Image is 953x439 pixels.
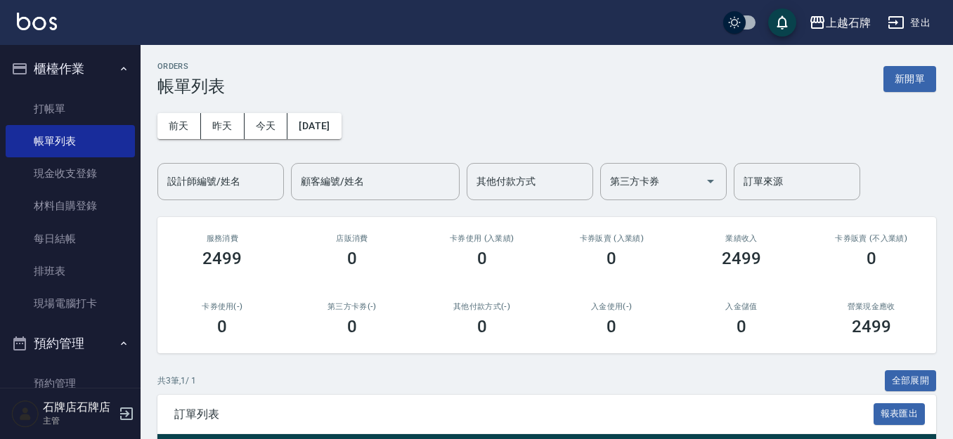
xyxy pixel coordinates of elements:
h3: 0 [607,249,616,268]
a: 現場電腦打卡 [6,287,135,320]
button: Open [699,170,722,192]
button: 上越石牌 [803,8,876,37]
p: 主管 [43,414,115,427]
button: 今天 [245,113,288,139]
h3: 0 [217,317,227,336]
h3: 0 [867,249,876,268]
button: 新開單 [883,66,936,92]
h2: 其他付款方式(-) [434,302,530,311]
h2: 卡券販賣 (不入業績) [823,234,919,243]
h5: 石牌店石牌店 [43,400,115,414]
h2: 營業現金應收 [823,302,919,311]
button: save [768,8,796,37]
h2: 入金使用(-) [564,302,660,311]
h3: 0 [347,249,357,268]
h2: 業績收入 [694,234,790,243]
button: 報表匯出 [874,403,926,425]
h3: 0 [607,317,616,336]
h2: 第三方卡券(-) [304,302,401,311]
a: 排班表 [6,255,135,287]
h2: 卡券販賣 (入業績) [564,234,660,243]
button: 預約管理 [6,325,135,362]
div: 上越石牌 [826,14,871,32]
h3: 帳單列表 [157,77,225,96]
h3: 0 [477,317,487,336]
a: 預約管理 [6,367,135,400]
h3: 0 [347,317,357,336]
h3: 0 [737,317,746,336]
p: 共 3 筆, 1 / 1 [157,374,196,387]
h2: 卡券使用(-) [174,302,271,311]
a: 新開單 [883,72,936,85]
button: [DATE] [287,113,341,139]
button: 前天 [157,113,201,139]
h3: 2499 [202,249,242,268]
a: 現金收支登錄 [6,157,135,190]
h3: 服務消費 [174,234,271,243]
a: 打帳單 [6,93,135,125]
h2: 店販消費 [304,234,401,243]
a: 材料自購登錄 [6,190,135,222]
span: 訂單列表 [174,407,874,421]
button: 登出 [882,10,936,36]
h2: 卡券使用 (入業績) [434,234,530,243]
button: 昨天 [201,113,245,139]
button: 櫃檯作業 [6,51,135,87]
img: Logo [17,13,57,30]
a: 每日結帳 [6,223,135,255]
a: 帳單列表 [6,125,135,157]
h2: ORDERS [157,62,225,71]
button: 全部展開 [885,370,937,392]
h3: 2499 [722,249,761,268]
h2: 入金儲值 [694,302,790,311]
a: 報表匯出 [874,407,926,420]
img: Person [11,400,39,428]
h3: 2499 [852,317,891,336]
h3: 0 [477,249,487,268]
